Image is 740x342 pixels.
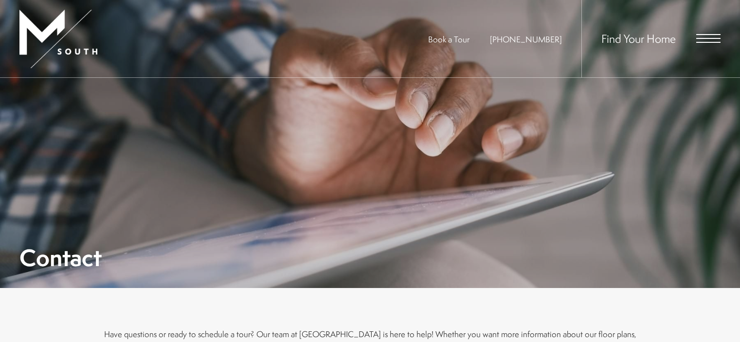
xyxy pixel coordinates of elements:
a: Call Us at 813-570-8014 [490,34,562,45]
button: Open Menu [696,34,721,43]
a: Find Your Home [601,31,676,46]
span: [PHONE_NUMBER] [490,34,562,45]
img: MSouth [19,10,97,68]
a: Book a Tour [428,34,469,45]
h1: Contact [19,247,102,269]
